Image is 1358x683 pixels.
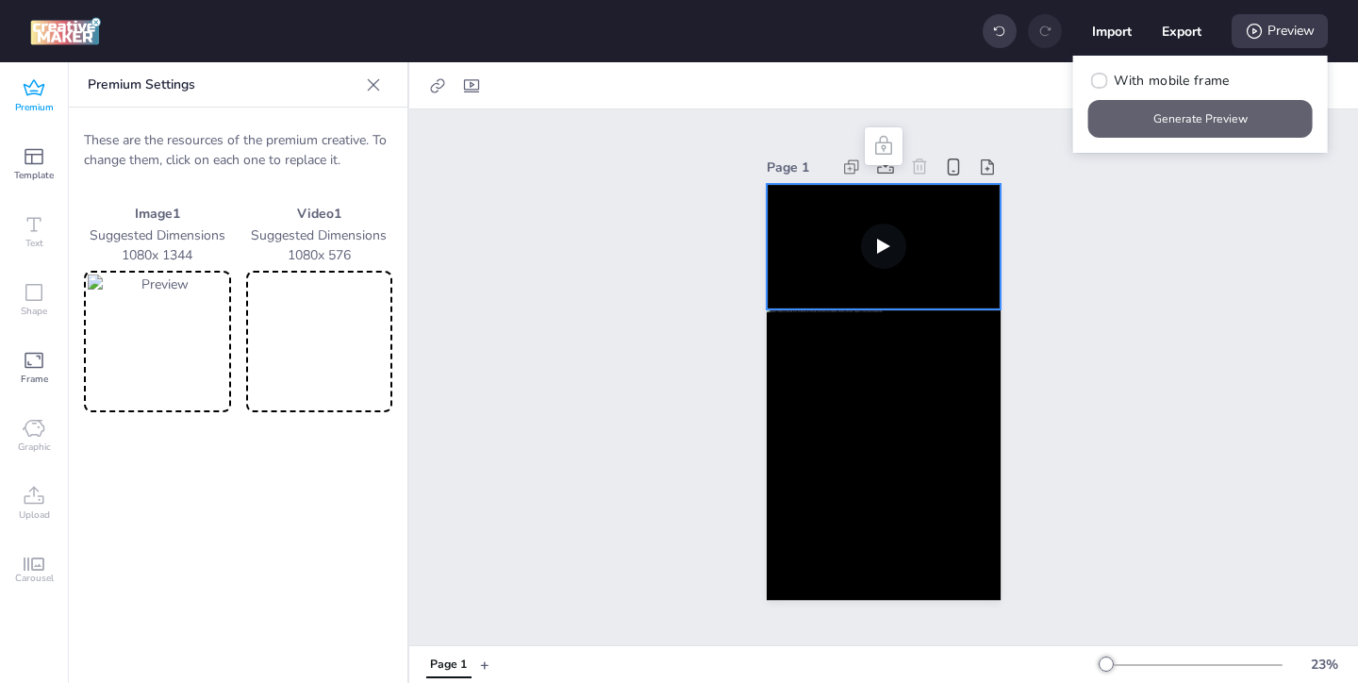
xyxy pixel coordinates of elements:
span: Text [25,236,43,251]
div: Preview [1232,14,1328,48]
div: 23 % [1301,655,1347,675]
p: Suggested Dimensions [84,225,231,245]
span: With mobile frame [1114,71,1229,91]
div: Page 1 [430,657,467,674]
p: 1080 x 576 [246,245,393,265]
span: Graphic [18,440,51,455]
p: These are the resources of the premium creative. To change them, click on each one to replace it. [84,130,392,170]
span: Frame [21,372,48,387]
span: Upload [19,508,50,523]
p: 1080 x 1344 [84,245,231,265]
button: + [480,648,489,681]
button: Generate Preview [1088,100,1313,138]
p: Video 1 [246,204,393,224]
p: Image 1 [84,204,231,224]
div: Page 1 [767,158,831,177]
button: Export [1162,11,1201,51]
span: Carousel [15,571,54,586]
span: Shape [21,304,47,319]
div: Tabs [417,648,480,681]
button: Import [1092,11,1132,51]
img: logo Creative Maker [30,17,101,45]
span: Template [14,168,54,183]
p: Premium Settings [88,62,358,108]
span: Premium [15,100,54,115]
img: Preview [88,275,227,408]
p: Suggested Dimensions [246,225,393,245]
